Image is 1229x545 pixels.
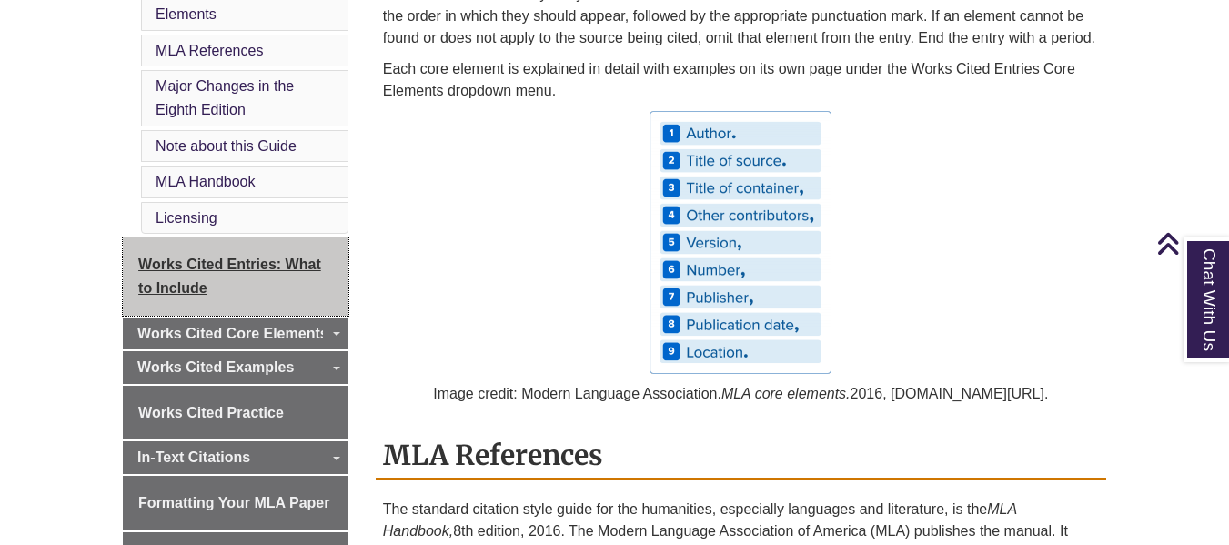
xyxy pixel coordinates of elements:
a: Note about this Guide [156,138,297,154]
a: Works Cited Core Elements [123,318,348,350]
a: Major Changes in the Eighth Edition [156,78,294,117]
a: Formatting Your MLA Paper [123,476,348,530]
span: Each core element is explained in detail with examples on its own page under the Works Cited Entr... [383,61,1075,98]
a: Works Cited Examples [123,351,348,384]
a: MLA Handbook [156,174,255,189]
a: Back to Top [1156,231,1224,256]
a: Licensing [156,210,217,226]
em: MLA core elements. [721,386,851,401]
span: Works Cited Entries: What to Include [138,257,321,296]
img: MLA Core Elements with Punctuation [650,111,831,374]
span: In-Text Citations [137,449,250,465]
h2: MLA References [376,432,1106,480]
a: MLA References [156,43,263,58]
p: Image credit: Modern Language Association. 2016, [DOMAIN_NAME][URL]. [383,383,1099,405]
span: Formatting Your MLA Paper [138,495,329,510]
a: Works Cited Entries: What to Include [123,237,348,315]
a: Works Cited Practice [123,386,348,440]
span: Works Cited Core Elements [137,326,328,341]
span: Works Cited Practice [138,405,284,420]
a: In-Text Citations [123,441,348,474]
span: Works Cited Examples [137,359,294,375]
